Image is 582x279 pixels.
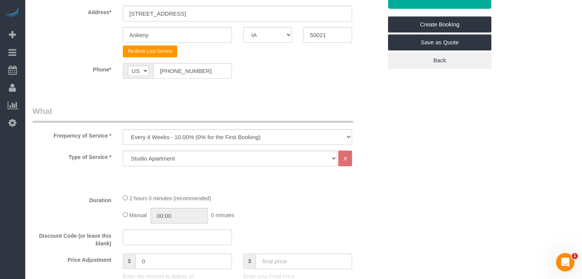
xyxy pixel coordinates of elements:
[5,8,20,18] img: Automaid Logo
[123,253,135,269] span: $
[27,253,117,264] label: Price Adjustment
[27,6,117,16] label: Address*
[129,212,147,218] span: Manual
[256,253,352,269] input: final price
[33,105,353,123] legend: What
[123,27,232,43] input: City*
[243,253,256,269] span: $
[27,194,117,204] label: Duration
[129,195,211,201] span: 2 hours 0 minutes (recommended)
[303,27,352,43] input: Zip Code*
[123,45,177,57] button: Re-Book Last Service
[388,34,491,50] a: Save as Quote
[27,63,117,73] label: Phone*
[27,129,117,139] label: Frequency of Service *
[388,16,491,32] a: Create Booking
[572,253,578,259] span: 1
[388,52,491,68] a: Back
[27,229,117,247] label: Discount Code (or leave this blank)
[211,212,235,218] span: 0 minutes
[556,253,574,271] iframe: Intercom live chat
[153,63,232,79] input: Phone*
[27,151,117,161] label: Type of Service *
